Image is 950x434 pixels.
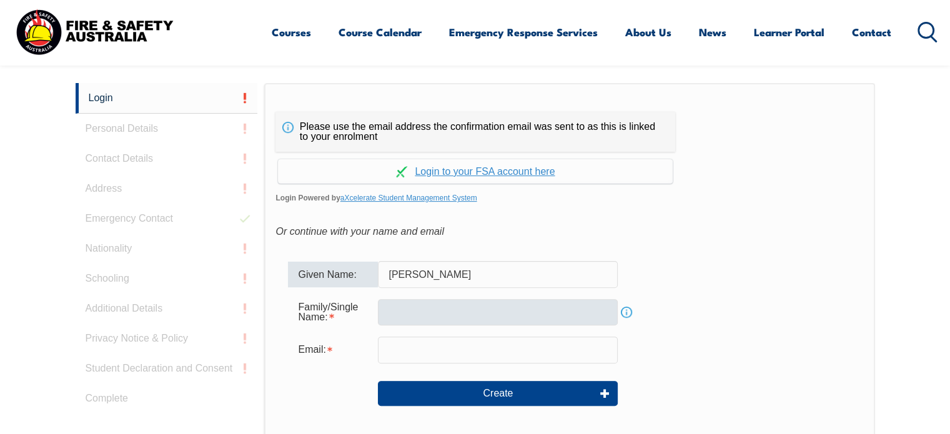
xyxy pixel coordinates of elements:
[618,303,635,321] a: Info
[288,338,378,362] div: Email is required.
[852,16,891,49] a: Contact
[288,295,378,329] div: Family/Single Name is required.
[275,189,863,207] span: Login Powered by
[76,83,258,114] a: Login
[754,16,824,49] a: Learner Portal
[272,16,311,49] a: Courses
[378,381,618,406] button: Create
[288,262,378,287] div: Given Name:
[699,16,726,49] a: News
[396,166,407,177] img: Log in withaxcelerate
[449,16,598,49] a: Emergency Response Services
[275,222,863,241] div: Or continue with your name and email
[339,16,422,49] a: Course Calendar
[340,194,477,202] a: aXcelerate Student Management System
[275,112,675,152] div: Please use the email address the confirmation email was sent to as this is linked to your enrolment
[625,16,671,49] a: About Us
